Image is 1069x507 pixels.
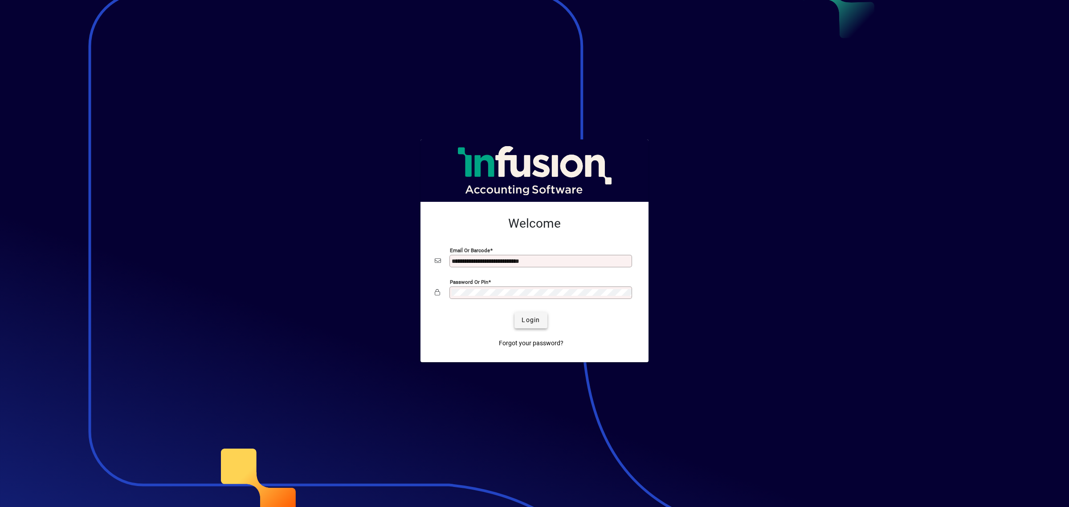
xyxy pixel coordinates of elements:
[522,315,540,325] span: Login
[450,278,488,285] mat-label: Password or Pin
[495,335,567,352] a: Forgot your password?
[514,312,547,328] button: Login
[499,339,563,348] span: Forgot your password?
[450,247,490,253] mat-label: Email or Barcode
[435,216,634,231] h2: Welcome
